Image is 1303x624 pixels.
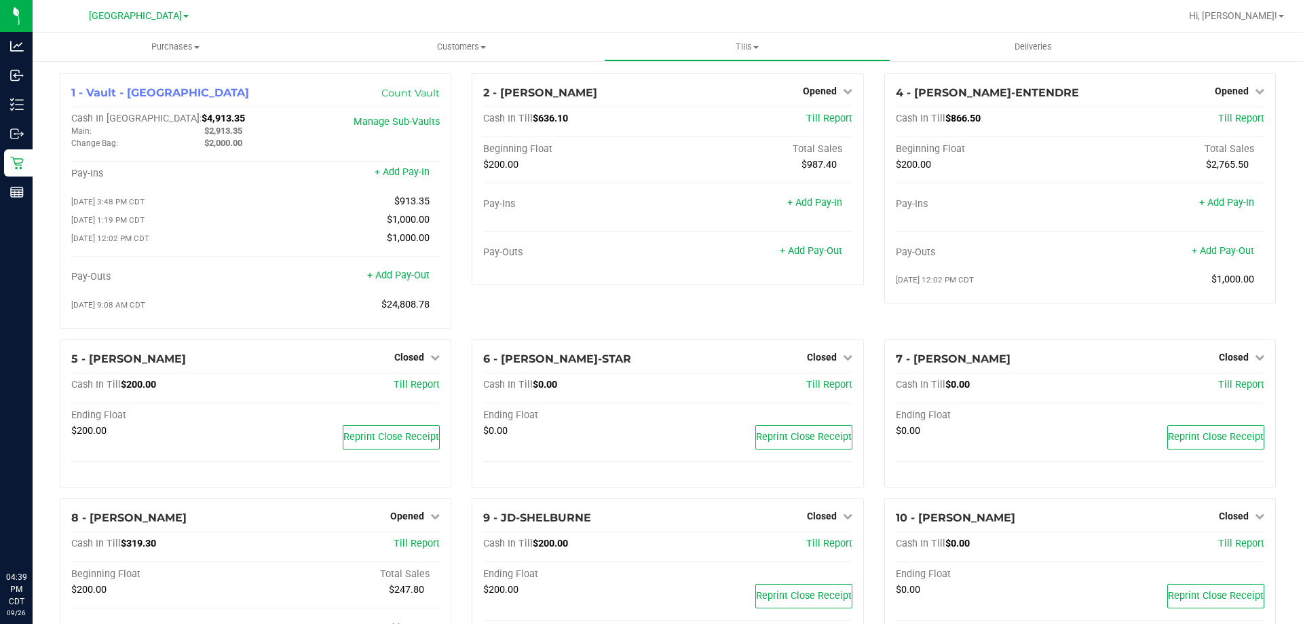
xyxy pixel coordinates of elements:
[71,234,149,243] span: [DATE] 12:02 PM CDT
[996,41,1070,53] span: Deliveries
[896,275,974,285] span: [DATE] 12:02 PM CDT
[483,86,597,99] span: 2 - [PERSON_NAME]
[389,584,424,595] span: $247.80
[1199,197,1254,208] a: + Add Pay-In
[483,409,668,422] div: Ending Float
[890,33,1176,61] a: Deliveries
[10,156,24,170] inline-svg: Retail
[896,409,1080,422] div: Ending Float
[1189,10,1277,21] span: Hi, [PERSON_NAME]!
[14,515,54,556] iframe: Resource center
[71,300,145,310] span: [DATE] 9:08 AM CDT
[896,113,945,124] span: Cash In Till
[896,246,1080,259] div: Pay-Outs
[354,116,440,128] a: Manage Sub-Vaults
[394,379,440,390] a: Till Report
[945,113,981,124] span: $866.50
[756,590,852,602] span: Reprint Close Receipt
[71,352,186,365] span: 5 - [PERSON_NAME]
[33,41,318,53] span: Purchases
[483,568,668,581] div: Ending Float
[780,245,842,257] a: + Add Pay-Out
[1218,113,1264,124] a: Till Report
[787,197,842,208] a: + Add Pay-In
[394,352,424,363] span: Closed
[1218,379,1264,390] span: Till Report
[319,41,603,53] span: Customers
[387,214,430,225] span: $1,000.00
[806,379,852,390] span: Till Report
[204,138,242,148] span: $2,000.00
[533,379,557,390] span: $0.00
[71,139,118,148] span: Change Bag:
[483,538,533,549] span: Cash In Till
[71,197,145,206] span: [DATE] 3:48 PM CDT
[756,431,852,443] span: Reprint Close Receipt
[801,159,837,170] span: $987.40
[483,511,591,524] span: 9 - JD-SHELBURNE
[71,568,256,581] div: Beginning Float
[945,538,970,549] span: $0.00
[896,584,920,595] span: $0.00
[483,425,508,437] span: $0.00
[533,538,568,549] span: $200.00
[6,608,26,618] p: 09/26
[605,41,889,53] span: Tills
[202,113,245,124] span: $4,913.35
[256,568,440,581] div: Total Sales
[394,196,430,207] span: $913.35
[896,352,1011,365] span: 7 - [PERSON_NAME]
[604,33,890,61] a: Tills
[896,379,945,390] span: Cash In Till
[896,425,920,437] span: $0.00
[533,113,568,124] span: $636.10
[121,379,156,390] span: $200.00
[896,159,931,170] span: $200.00
[807,511,837,521] span: Closed
[1192,245,1254,257] a: + Add Pay-Out
[1218,538,1264,549] a: Till Report
[71,215,145,225] span: [DATE] 1:19 PM CDT
[394,538,440,549] a: Till Report
[1168,431,1264,443] span: Reprint Close Receipt
[367,270,430,281] a: + Add Pay-Out
[1080,143,1264,155] div: Total Sales
[71,409,256,422] div: Ending Float
[896,198,1080,210] div: Pay-Ins
[10,127,24,141] inline-svg: Outbound
[1219,511,1249,521] span: Closed
[375,166,430,178] a: + Add Pay-In
[803,86,837,96] span: Opened
[896,143,1080,155] div: Beginning Float
[71,86,249,99] span: 1 - Vault - [GEOGRAPHIC_DATA]
[381,87,440,99] a: Count Vault
[483,352,631,365] span: 6 - [PERSON_NAME]-STAR
[387,232,430,244] span: $1,000.00
[806,538,852,549] a: Till Report
[71,425,107,437] span: $200.00
[33,33,318,61] a: Purchases
[896,511,1015,524] span: 10 - [PERSON_NAME]
[71,271,256,283] div: Pay-Outs
[89,10,182,22] span: [GEOGRAPHIC_DATA]
[755,425,852,449] button: Reprint Close Receipt
[483,113,533,124] span: Cash In Till
[483,584,518,595] span: $200.00
[71,379,121,390] span: Cash In Till
[6,571,26,608] p: 04:39 PM CDT
[807,352,837,363] span: Closed
[1206,159,1249,170] span: $2,765.50
[483,379,533,390] span: Cash In Till
[483,159,518,170] span: $200.00
[71,584,107,595] span: $200.00
[483,143,668,155] div: Beginning Float
[896,86,1079,99] span: 4 - [PERSON_NAME]-ENTENDRE
[1167,425,1264,449] button: Reprint Close Receipt
[10,69,24,82] inline-svg: Inbound
[1219,352,1249,363] span: Closed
